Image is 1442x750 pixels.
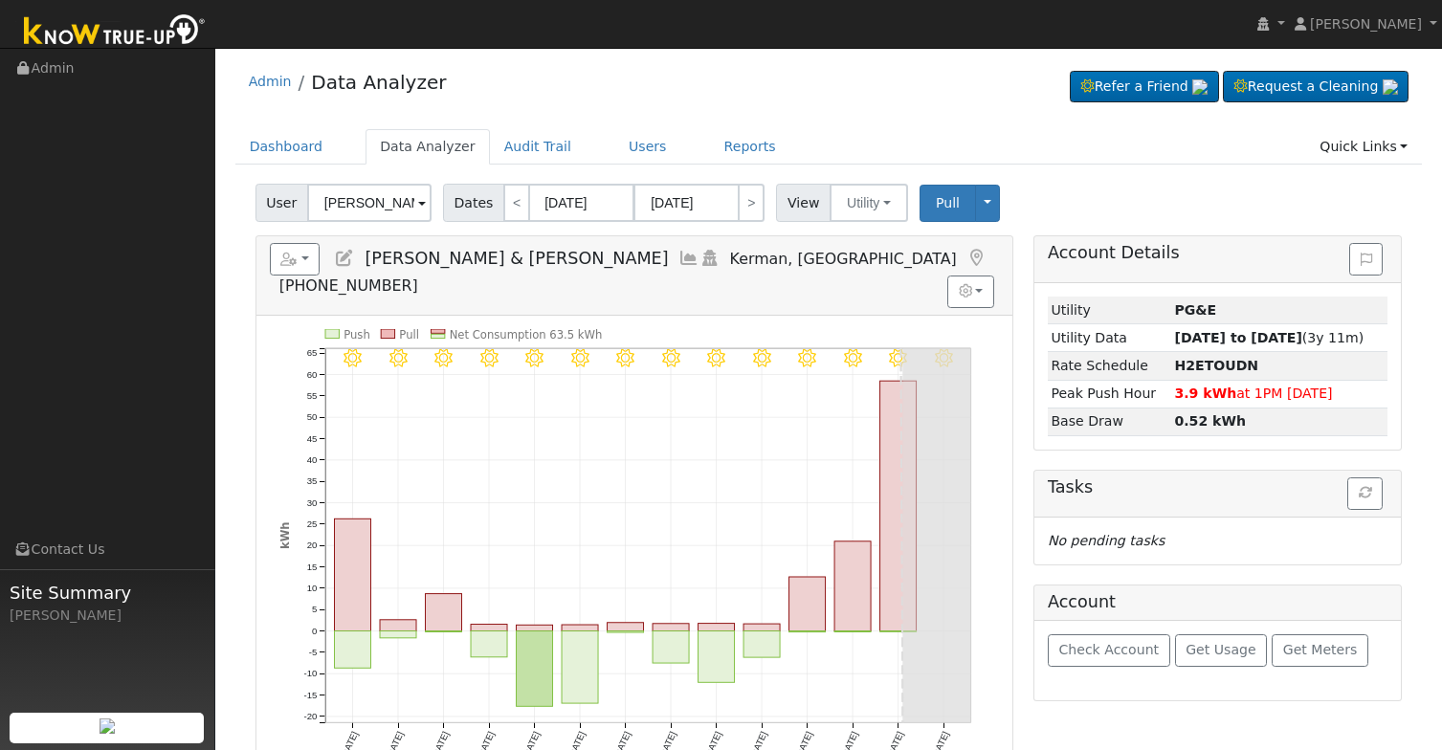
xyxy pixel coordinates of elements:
[306,411,317,422] text: 50
[366,129,490,165] a: Data Analyzer
[653,630,689,663] rect: onclick=""
[1310,16,1422,32] span: [PERSON_NAME]
[1272,634,1368,667] button: Get Meters
[1174,413,1246,429] strong: 0.52 kWh
[1048,324,1171,352] td: Utility Data
[525,349,544,367] i: 8/01 - Clear
[743,630,780,657] rect: onclick=""
[399,327,419,341] text: Pull
[503,184,530,222] a: <
[449,327,602,341] text: Net Consumption 63.5 kWh
[10,606,205,626] div: [PERSON_NAME]
[306,432,317,443] text: 45
[699,249,721,268] a: Login As (last 07/07/2025 5:17:40 PM)
[303,711,317,721] text: -20
[312,604,317,614] text: 5
[966,249,987,268] a: Map
[1048,380,1171,408] td: Peak Push Hour
[1070,71,1219,103] a: Refer a Friend
[235,129,338,165] a: Dashboard
[380,620,416,631] rect: onclick=""
[303,668,317,678] text: -10
[471,624,507,630] rect: onclick=""
[334,249,355,268] a: Edit User (5959)
[678,249,699,268] a: Multi-Series Graph
[834,541,871,631] rect: onclick=""
[788,630,825,631] rect: onclick=""
[707,349,725,367] i: 8/05 - Clear
[307,184,432,222] input: Select a User
[1174,302,1216,318] strong: ID: 6921743, authorized: 11/01/21
[311,71,446,94] a: Data Analyzer
[1048,477,1387,497] h5: Tasks
[1048,352,1171,380] td: Rate Schedule
[730,250,957,268] span: Kerman, [GEOGRAPHIC_DATA]
[1283,642,1358,657] span: Get Meters
[743,624,780,630] rect: onclick=""
[434,349,453,367] i: 7/30 - Clear
[277,521,291,549] text: kWh
[1048,634,1170,667] button: Check Account
[879,381,916,630] rect: onclick=""
[1192,79,1208,95] img: retrieve
[279,276,418,295] span: [PHONE_NUMBER]
[614,129,681,165] a: Users
[306,540,317,550] text: 20
[306,496,317,507] text: 30
[1349,243,1383,276] button: Issue History
[1174,330,1301,345] strong: [DATE] to [DATE]
[1186,642,1255,657] span: Get Usage
[306,475,317,486] text: 35
[1223,71,1409,103] a: Request a Cleaning
[334,518,370,630] rect: onclick=""
[306,368,317,379] text: 60
[653,624,689,631] rect: onclick=""
[1174,330,1364,345] span: (3y 11m)
[788,577,825,631] rect: onclick=""
[570,349,588,367] i: 8/02 - Clear
[834,630,871,631] rect: onclick=""
[306,454,317,465] text: 40
[661,349,679,367] i: 8/04 - Clear
[1347,477,1383,510] button: Refresh
[698,624,734,631] rect: onclick=""
[10,580,205,606] span: Site Summary
[365,249,668,268] span: [PERSON_NAME] & [PERSON_NAME]
[920,185,976,222] button: Pull
[516,630,552,706] rect: onclick=""
[516,625,552,630] rect: onclick=""
[306,390,317,401] text: 55
[889,349,907,367] i: 8/09 - Clear
[471,630,507,656] rect: onclick=""
[388,349,407,367] i: 7/29 - Clear
[1058,642,1159,657] span: Check Account
[309,647,318,657] text: -5
[490,129,586,165] a: Audit Trail
[607,623,643,631] rect: onclick=""
[776,184,831,222] span: View
[830,184,908,222] button: Utility
[249,74,292,89] a: Admin
[344,327,370,341] text: Push
[425,630,461,631] rect: onclick=""
[607,630,643,632] rect: onclick=""
[312,626,317,636] text: 0
[698,630,734,682] rect: onclick=""
[344,349,362,367] i: 7/28 - MostlyClear
[798,349,816,367] i: 8/07 - Clear
[1305,129,1422,165] a: Quick Links
[380,630,416,637] rect: onclick=""
[710,129,790,165] a: Reports
[1048,592,1116,611] h5: Account
[303,690,317,700] text: -15
[1048,243,1387,263] h5: Account Details
[100,718,115,734] img: retrieve
[255,184,308,222] span: User
[879,630,916,631] rect: onclick=""
[425,593,461,630] rect: onclick=""
[14,11,215,54] img: Know True-Up
[334,630,370,668] rect: onclick=""
[1048,408,1171,435] td: Base Draw
[616,349,634,367] i: 8/03 - Clear
[844,349,862,367] i: 8/08 - Clear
